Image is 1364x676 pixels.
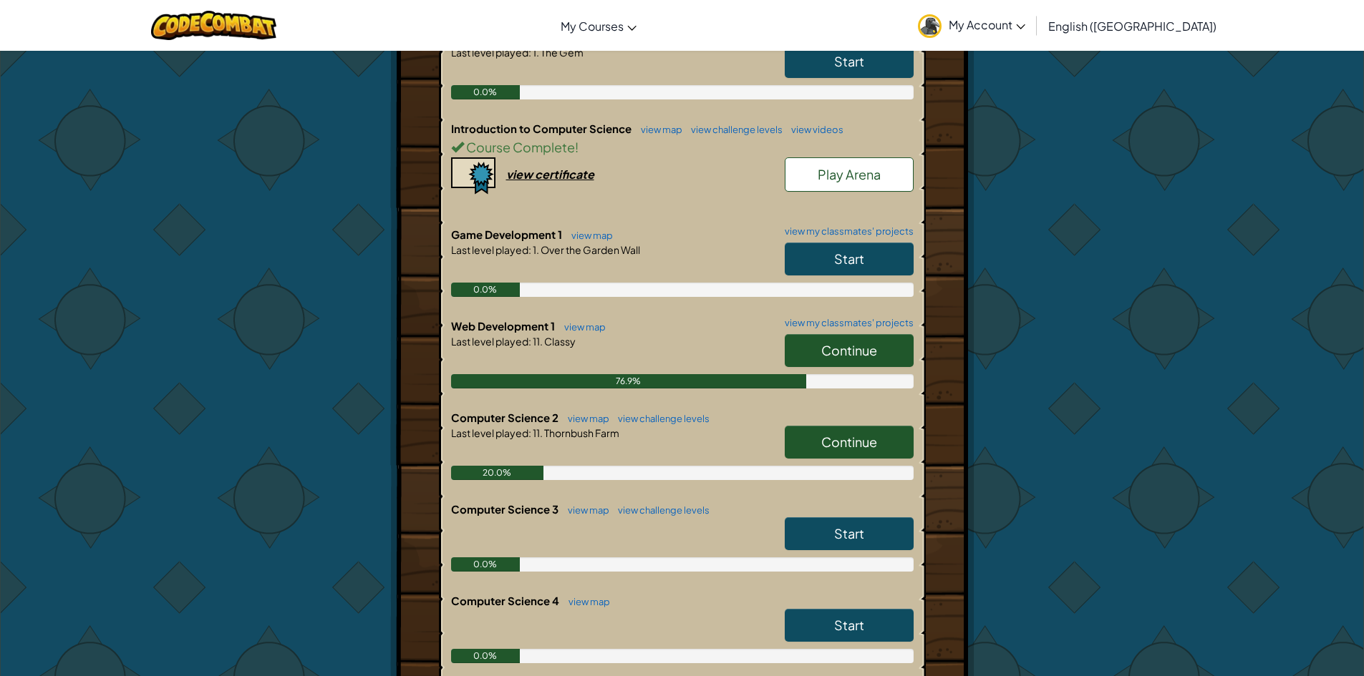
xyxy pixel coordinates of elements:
[557,321,606,333] a: view map
[451,319,557,333] span: Web Development 1
[528,243,531,256] span: :
[528,46,531,59] span: :
[539,46,584,59] span: The Gem
[561,19,624,34] span: My Courses
[531,335,543,348] span: 11.
[834,250,864,267] span: Start
[451,502,561,516] span: Computer Science 3
[464,139,575,155] span: Course Complete
[451,227,564,241] span: Game Development 1
[1048,19,1217,34] span: English ([GEOGRAPHIC_DATA])
[451,426,528,439] span: Last level played
[575,139,579,155] span: !
[531,243,539,256] span: 1.
[451,557,521,572] div: 0.0%
[821,433,877,450] span: Continue
[821,342,877,358] span: Continue
[611,413,710,424] a: view challenge levels
[834,617,864,633] span: Start
[911,3,1032,48] a: My Account
[451,374,807,388] div: 76.9%
[561,413,609,424] a: view map
[834,525,864,542] span: Start
[451,466,543,480] div: 20.0%
[564,230,613,241] a: view map
[451,649,521,663] div: 0.0%
[543,426,619,439] span: Thornbush Farm
[1041,6,1224,45] a: English ([GEOGRAPHIC_DATA])
[451,122,634,135] span: Introduction to Computer Science
[818,166,881,182] span: Play Arena
[528,335,531,348] span: :
[506,167,594,182] div: view certificate
[611,504,710,516] a: view challenge levels
[918,14,942,38] img: avatar
[451,46,528,59] span: Last level played
[778,318,914,328] a: view my classmates' projects
[553,6,644,45] a: My Courses
[949,17,1025,32] span: My Account
[543,335,576,348] span: Classy
[451,411,561,424] span: Computer Science 2
[451,243,528,256] span: Last level played
[539,243,640,256] span: Over the Garden Wall
[451,85,521,99] div: 0.0%
[528,426,531,439] span: :
[151,11,276,40] img: CodeCombat logo
[784,124,843,135] a: view videos
[451,594,561,607] span: Computer Science 4
[531,426,543,439] span: 11.
[451,157,495,195] img: certificate-icon.png
[561,596,610,607] a: view map
[561,504,609,516] a: view map
[451,167,594,182] a: view certificate
[531,46,539,59] span: 1.
[634,124,682,135] a: view map
[834,53,864,69] span: Start
[451,335,528,348] span: Last level played
[778,227,914,236] a: view my classmates' projects
[684,124,783,135] a: view challenge levels
[451,283,521,297] div: 0.0%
